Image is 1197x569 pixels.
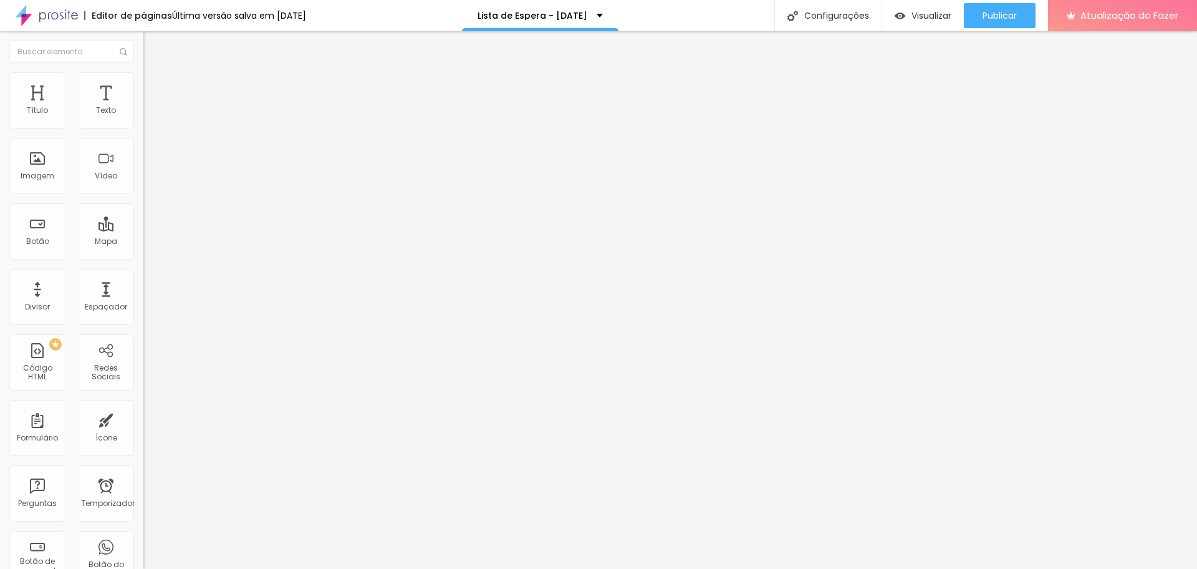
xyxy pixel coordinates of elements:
[92,9,172,22] font: Editor de páginas
[96,105,116,115] font: Texto
[882,3,964,28] button: Visualizar
[21,170,54,181] font: Imagem
[18,498,57,508] font: Perguntas
[95,170,117,181] font: Vídeo
[27,105,48,115] font: Título
[895,11,905,21] img: view-1.svg
[120,48,127,56] img: Ícone
[1080,9,1178,22] font: Atualização do Fazer
[95,432,117,443] font: Ícone
[9,41,134,63] input: Buscar elemento
[804,9,869,22] font: Configurações
[26,236,49,246] font: Botão
[92,362,120,382] font: Redes Sociais
[478,9,587,22] font: Lista de Espera - [DATE]
[787,11,798,21] img: Ícone
[983,9,1017,22] font: Publicar
[23,362,52,382] font: Código HTML
[85,301,127,312] font: Espaçador
[25,301,50,312] font: Divisor
[81,498,135,508] font: Temporizador
[17,432,58,443] font: Formulário
[964,3,1036,28] button: Publicar
[95,236,117,246] font: Mapa
[911,9,951,22] font: Visualizar
[172,9,306,22] font: Última versão salva em [DATE]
